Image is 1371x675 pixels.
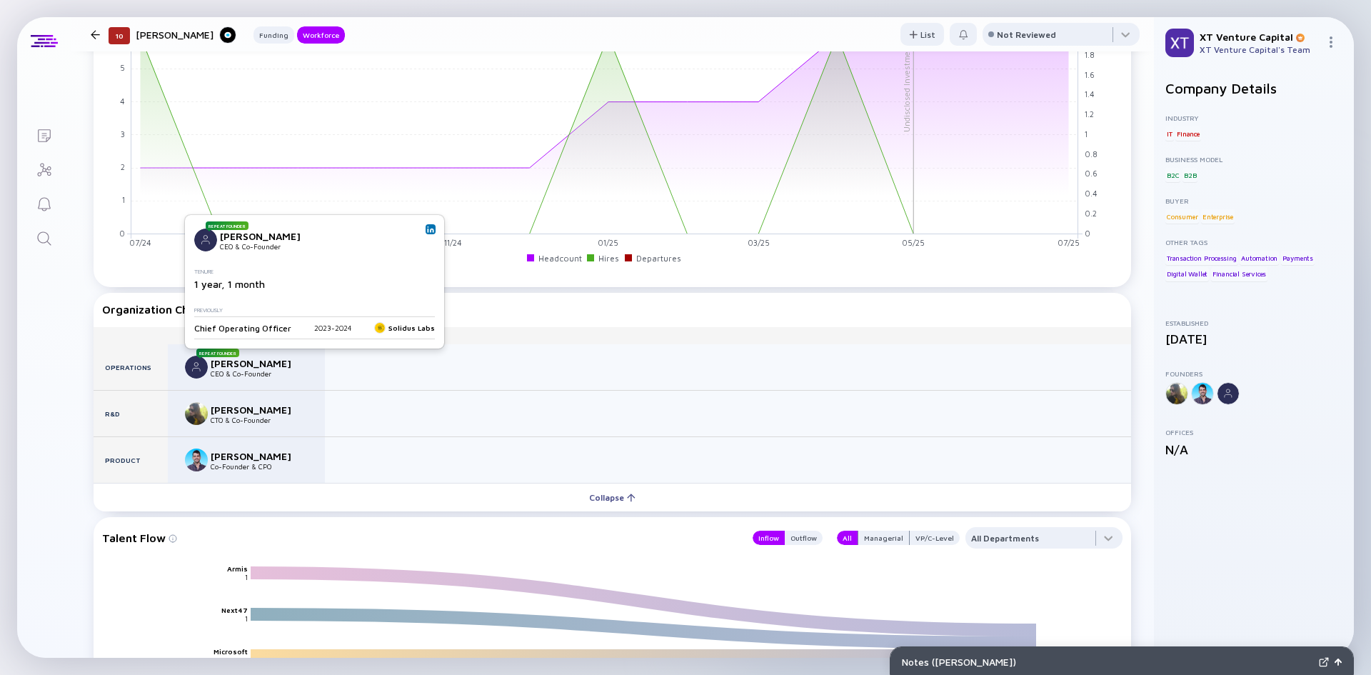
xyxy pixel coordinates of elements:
[1165,168,1180,182] div: B2C
[211,450,305,462] div: [PERSON_NAME]
[297,26,345,44] button: Workforce
[1240,251,1279,265] div: Automation
[17,186,71,220] a: Reminders
[109,27,130,44] div: 10
[17,220,71,254] a: Search
[1085,70,1095,79] tspan: 1.6
[1165,29,1194,57] img: XT Profile Picture
[1201,209,1235,224] div: Enterprise
[1175,126,1201,141] div: Finance
[194,278,429,290] div: 1 year, 1 month
[120,64,125,73] tspan: 5
[1200,44,1320,55] div: XT Venture Capital's Team
[1319,657,1329,667] img: Expand Notes
[245,656,248,664] text: 1
[1165,114,1342,122] div: Industry
[168,331,325,340] div: Founders
[121,129,125,139] tspan: 3
[997,29,1056,40] div: Not Reviewed
[902,239,925,248] tspan: 05/25
[748,239,770,248] tspan: 03/25
[119,229,125,238] tspan: 0
[1165,80,1342,96] h2: Company Details
[211,416,305,424] div: CTO & Co-Founder
[94,483,1131,511] button: Collapse
[1085,169,1098,179] tspan: 0.6
[1165,428,1342,436] div: Offices
[444,239,462,248] tspan: 11/24
[94,391,168,436] div: R&D
[297,28,345,42] div: Workforce
[194,229,217,251] img: Ayal Karmi picture
[194,269,429,275] div: Tenure
[1085,110,1094,119] tspan: 1.2
[121,162,125,171] tspan: 2
[598,239,618,248] tspan: 01/25
[221,606,248,614] text: Next47
[102,303,1123,316] div: Organization Chart
[1085,90,1095,99] tspan: 1.4
[1200,31,1320,43] div: XT Venture Capital
[753,531,785,545] button: Inflow
[211,404,305,416] div: [PERSON_NAME]
[185,402,208,425] img: Barak Ben - Rachel picture
[214,647,248,656] text: Microsoft
[900,23,944,46] button: List
[1085,189,1098,198] tspan: 0.4
[253,28,294,42] div: Funding
[1165,331,1342,346] div: [DATE]
[900,24,944,46] div: List
[185,449,208,471] img: Idan Levin picture
[858,531,909,545] div: Managerial
[910,531,960,545] button: VP/C-Level
[1211,267,1267,281] div: Financial Services
[211,369,305,378] div: CEO & Co-Founder
[120,96,125,106] tspan: 4
[185,356,208,379] img: Ayal Karmi picture
[122,196,125,205] tspan: 1
[1281,251,1315,265] div: Payments
[1165,369,1342,378] div: Founders
[220,230,314,242] div: [PERSON_NAME]
[374,322,386,334] img: Solidus Labs logo
[245,573,248,581] text: 1
[194,323,291,334] div: Chief Operating Officer
[1165,126,1174,141] div: IT
[253,26,294,44] button: Funding
[785,531,823,545] button: Outflow
[1085,50,1095,59] tspan: 1.8
[1165,209,1199,224] div: Consumer
[1085,209,1097,218] tspan: 0.2
[196,349,239,357] div: Repeat Founder
[1058,239,1080,248] tspan: 07/25
[902,656,1313,668] div: Notes ( [PERSON_NAME] )
[136,26,236,44] div: [PERSON_NAME]
[1085,149,1098,159] tspan: 0.8
[581,486,644,509] div: Collapse
[1165,196,1342,205] div: Buyer
[129,239,151,248] tspan: 07/24
[1335,659,1342,666] img: Open Notes
[314,324,351,332] div: 2023 - 2024
[1165,319,1342,327] div: Established
[1165,238,1342,246] div: Other Tags
[837,531,858,545] button: All
[858,531,910,545] button: Managerial
[1325,36,1337,48] img: Menu
[374,322,435,334] a: Solidus Labs logoSolidus Labs
[1165,251,1238,265] div: Transaction Processing
[1165,267,1209,281] div: Digital Wallet
[227,564,248,573] text: Armis
[211,357,305,369] div: [PERSON_NAME]
[427,226,434,233] img: Ayal Karmi Linkedin Profile
[17,117,71,151] a: Lists
[1085,129,1088,139] tspan: 1
[220,242,314,251] div: CEO & Co-Founder
[1182,168,1197,182] div: B2B
[1085,229,1090,238] tspan: 0
[245,614,248,623] text: 1
[102,527,738,549] div: Talent Flow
